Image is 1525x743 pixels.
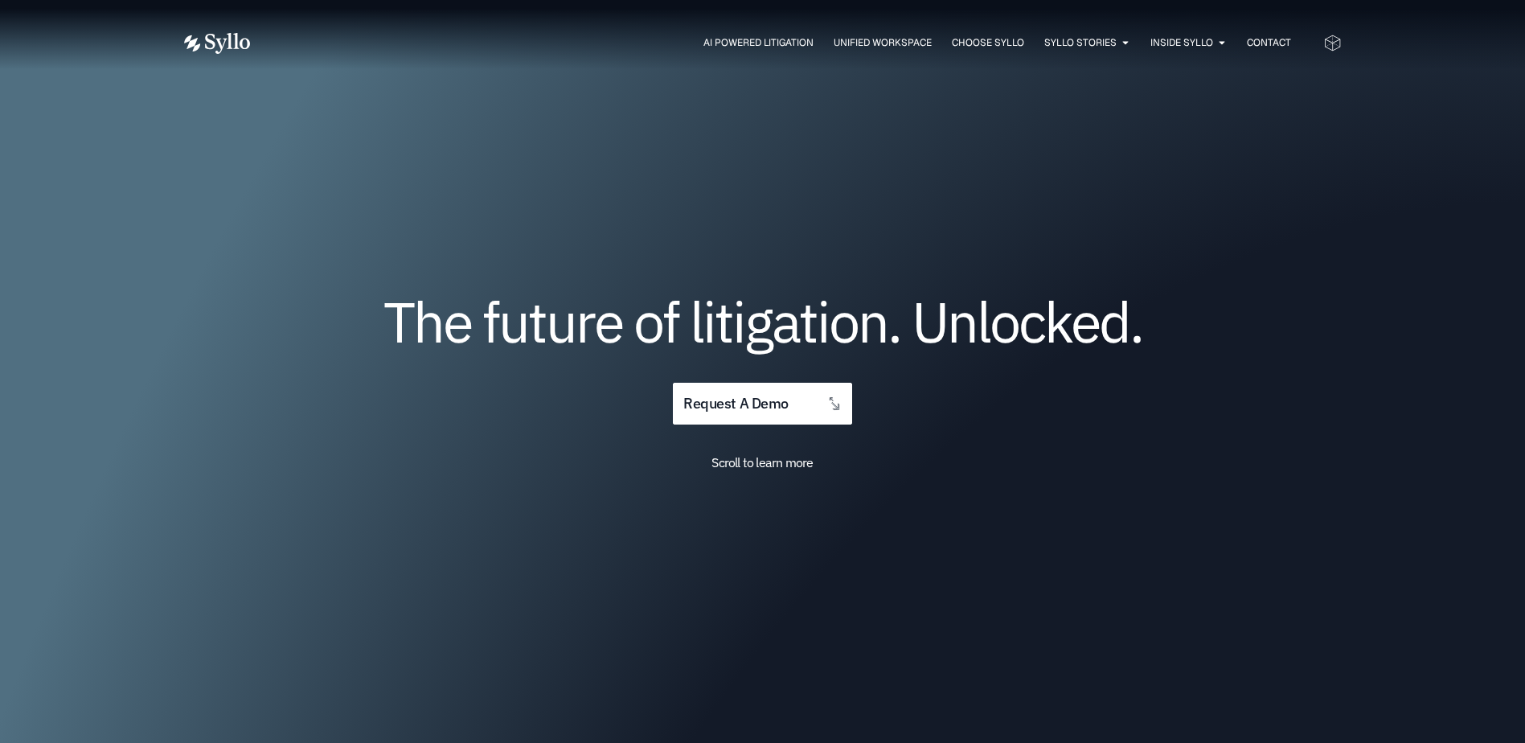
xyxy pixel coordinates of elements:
span: request a demo [683,396,788,412]
a: Contact [1247,35,1291,50]
h1: The future of litigation. Unlocked. [281,295,1245,348]
a: Choose Syllo [952,35,1024,50]
a: Syllo Stories [1044,35,1117,50]
a: Unified Workspace [834,35,932,50]
span: Scroll to learn more [711,454,813,470]
img: Vector [184,33,250,54]
div: Menu Toggle [282,35,1291,51]
a: AI Powered Litigation [703,35,814,50]
a: Inside Syllo [1150,35,1213,50]
nav: Menu [282,35,1291,51]
a: request a demo [673,383,851,425]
